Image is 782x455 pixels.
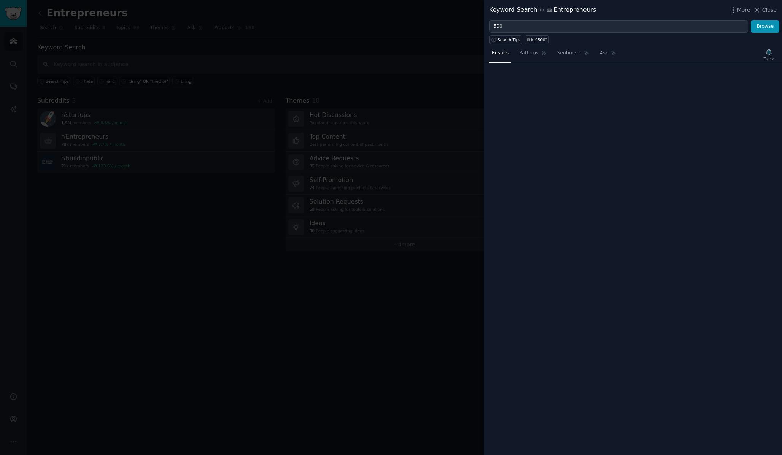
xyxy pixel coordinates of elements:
[525,35,549,44] a: title:"500"
[540,7,544,14] span: in
[519,50,538,57] span: Patterns
[489,5,596,15] div: Keyword Search Entrepreneurs
[489,20,748,33] input: Try a keyword related to your business
[600,50,608,57] span: Ask
[737,6,750,14] span: More
[497,37,521,43] span: Search Tips
[762,6,777,14] span: Close
[555,47,592,63] a: Sentiment
[751,20,779,33] button: Browse
[489,35,522,44] button: Search Tips
[753,6,777,14] button: Close
[557,50,581,57] span: Sentiment
[492,50,509,57] span: Results
[489,47,511,63] a: Results
[597,47,619,63] a: Ask
[517,47,549,63] a: Patterns
[527,37,547,43] div: title:"500"
[729,6,750,14] button: More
